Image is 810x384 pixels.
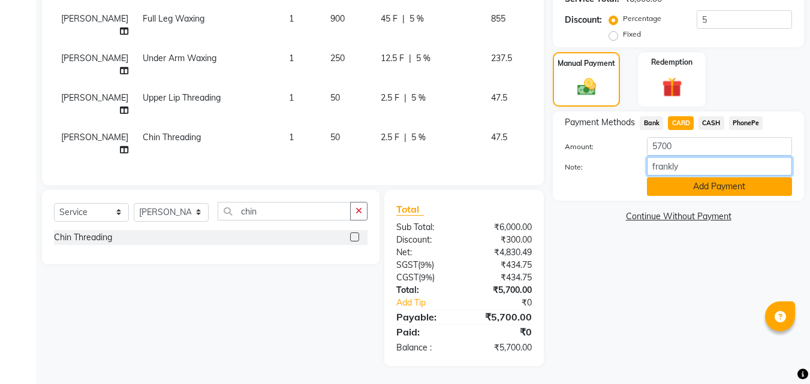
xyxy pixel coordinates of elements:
div: ₹6,000.00 [464,221,541,234]
span: 5 % [409,13,424,25]
span: Payment Methods [565,116,635,129]
img: _gift.svg [656,75,688,99]
label: Amount: [556,141,637,152]
div: ₹5,700.00 [464,341,541,354]
span: 47.5 [491,92,507,103]
span: PhonePe [729,116,763,130]
label: Fixed [623,29,641,40]
input: Search or Scan [218,202,351,220]
div: ( ) [387,271,464,284]
span: 1 [289,92,294,103]
span: | [404,131,406,144]
span: 50 [330,92,340,103]
span: 1 [289,53,294,64]
span: 250 [330,53,345,64]
span: [PERSON_NAME] [61,53,128,64]
div: Balance : [387,341,464,354]
button: Add Payment [647,177,792,196]
span: 9% [421,273,432,282]
span: SGST [396,259,418,270]
input: Amount [647,137,792,156]
span: Chin Threading [143,132,201,143]
input: Add Note [647,157,792,176]
span: 237.5 [491,53,512,64]
span: 5 % [411,92,426,104]
span: Upper Lip Threading [143,92,221,103]
div: Discount: [387,234,464,246]
div: ₹5,700.00 [464,284,541,297]
div: Paid: [387,325,464,339]
div: Discount: [565,14,602,26]
span: 47.5 [491,132,507,143]
span: 900 [330,13,345,24]
span: | [404,92,406,104]
span: 50 [330,132,340,143]
span: [PERSON_NAME] [61,13,128,24]
div: Payable: [387,310,464,324]
span: Total [396,203,424,216]
span: Under Arm Waxing [143,53,216,64]
span: CARD [668,116,694,130]
div: ₹434.75 [464,271,541,284]
span: CASH [698,116,724,130]
span: 9% [420,260,432,270]
div: ₹434.75 [464,259,541,271]
label: Percentage [623,13,661,24]
span: [PERSON_NAME] [61,132,128,143]
span: 1 [289,13,294,24]
label: Redemption [651,57,692,68]
span: 2.5 F [381,92,399,104]
div: ₹300.00 [464,234,541,246]
label: Manual Payment [558,58,615,69]
span: 1 [289,132,294,143]
div: ₹4,830.49 [464,246,541,259]
label: Note: [556,162,637,173]
span: | [409,52,411,65]
span: [PERSON_NAME] [61,92,128,103]
div: ₹0 [477,297,541,309]
div: Net: [387,246,464,259]
span: 5 % [411,131,426,144]
div: Total: [387,284,464,297]
span: Bank [640,116,663,130]
span: | [402,13,405,25]
div: ( ) [387,259,464,271]
a: Add Tip [387,297,477,309]
div: ₹5,700.00 [464,310,541,324]
div: ₹0 [464,325,541,339]
img: _cash.svg [571,76,602,98]
span: CGST [396,272,418,283]
span: 5 % [416,52,430,65]
span: 45 F [381,13,398,25]
span: 2.5 F [381,131,399,144]
span: Full Leg Waxing [143,13,204,24]
div: Sub Total: [387,221,464,234]
div: Chin Threading [54,231,112,244]
a: Continue Without Payment [555,210,802,223]
span: 855 [491,13,505,24]
span: 12.5 F [381,52,404,65]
